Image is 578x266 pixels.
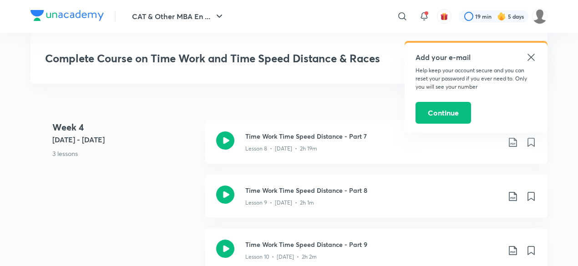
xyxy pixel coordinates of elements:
[30,10,104,21] img: Company Logo
[245,131,500,141] h3: Time Work Time Speed Distance - Part 7
[497,12,506,21] img: streak
[245,145,317,153] p: Lesson 8 • [DATE] • 2h 19m
[532,9,548,24] img: Aashray
[52,149,198,158] p: 3 lessons
[245,253,317,261] p: Lesson 10 • [DATE] • 2h 2m
[416,102,471,124] button: Continue
[437,9,451,24] button: avatar
[205,120,548,175] a: Time Work Time Speed Distance - Part 7Lesson 8 • [DATE] • 2h 19m
[416,66,537,91] p: Help keep your account secure and you can reset your password if you ever need to. Only you will ...
[205,175,548,229] a: Time Work Time Speed Distance - Part 8Lesson 9 • [DATE] • 2h 1m
[52,134,198,145] h5: [DATE] - [DATE]
[245,240,500,249] h3: Time Work Time Speed Distance - Part 9
[416,52,537,63] h5: Add your e-mail
[127,7,230,25] button: CAT & Other MBA En ...
[245,199,314,207] p: Lesson 9 • [DATE] • 2h 1m
[245,186,500,195] h3: Time Work Time Speed Distance - Part 8
[440,12,448,20] img: avatar
[52,120,198,134] h4: Week 4
[45,52,401,65] h3: Complete Course on Time Work and Time Speed Distance & Races
[30,10,104,23] a: Company Logo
